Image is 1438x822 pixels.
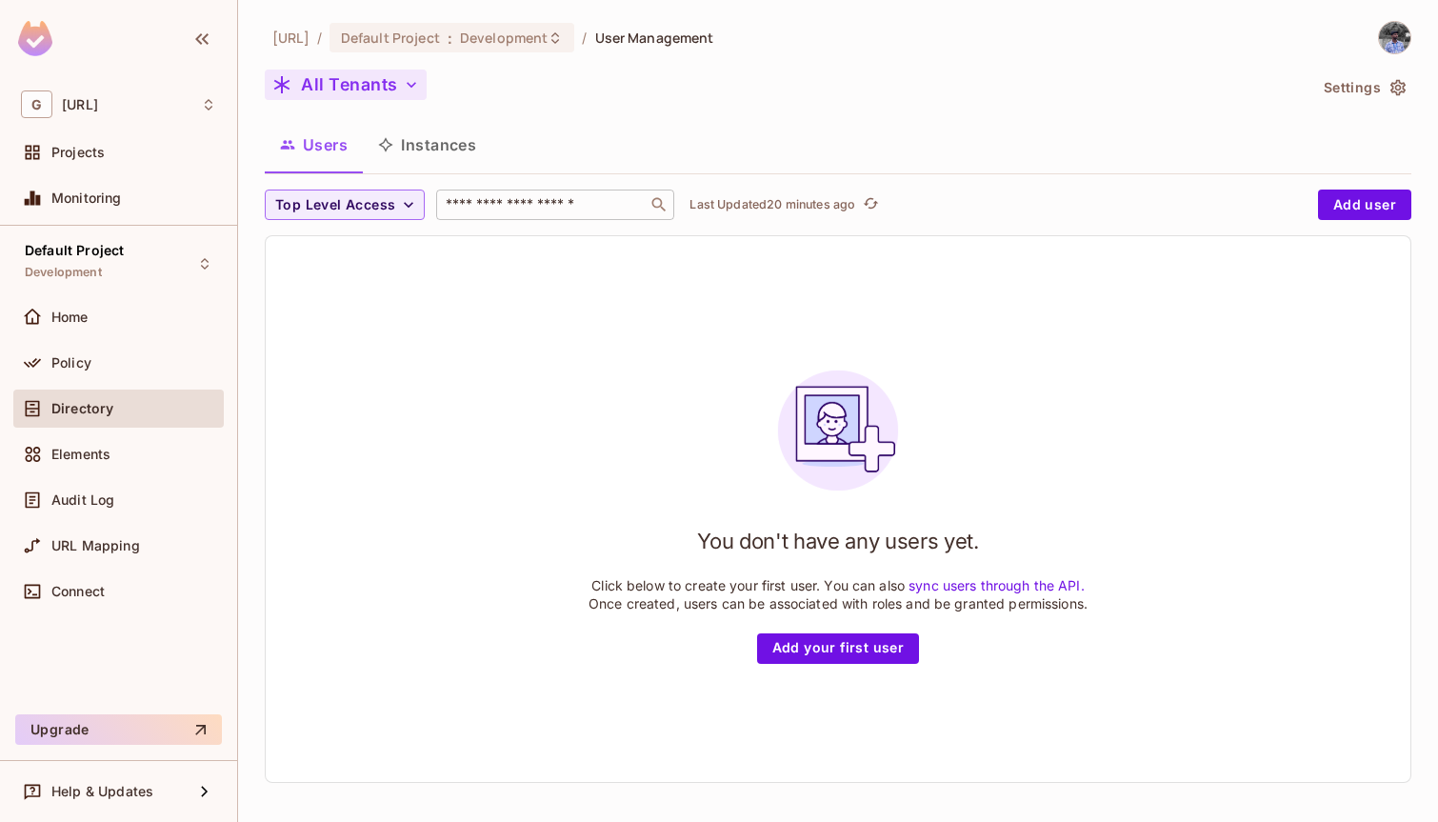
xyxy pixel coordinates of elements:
button: Settings [1316,72,1411,103]
button: All Tenants [265,70,427,100]
button: Top Level Access [265,190,425,220]
span: : [447,30,453,46]
button: Upgrade [15,714,222,745]
span: Home [51,310,89,325]
button: Add your first user [757,633,920,664]
span: Projects [51,145,105,160]
p: Last Updated 20 minutes ago [689,197,855,212]
span: Connect [51,584,105,599]
span: Audit Log [51,492,114,508]
span: the active workspace [272,29,310,47]
button: Instances [363,121,491,169]
span: Development [25,265,102,280]
img: SReyMgAAAABJRU5ErkJggg== [18,21,52,56]
h1: You don't have any users yet. [697,527,978,555]
li: / [582,29,587,47]
span: Default Project [341,29,440,47]
span: refresh [863,195,879,214]
span: Top Level Access [275,193,395,217]
span: Click to refresh data [855,193,882,216]
button: Add user [1318,190,1411,220]
span: Directory [51,401,113,416]
button: Users [265,121,363,169]
span: Monitoring [51,190,122,206]
li: / [317,29,322,47]
button: refresh [859,193,882,216]
span: Policy [51,355,91,371]
span: Development [460,29,548,47]
a: sync users through the API. [909,577,1085,593]
span: Workspace: genworx.ai [62,97,98,112]
span: User Management [595,29,714,47]
span: Elements [51,447,110,462]
span: Default Project [25,243,124,258]
span: URL Mapping [51,538,140,553]
span: Help & Updates [51,784,153,799]
p: Click below to create your first user. You can also Once created, users can be associated with ro... [589,576,1088,612]
span: G [21,90,52,118]
img: Mithies [1379,22,1410,53]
